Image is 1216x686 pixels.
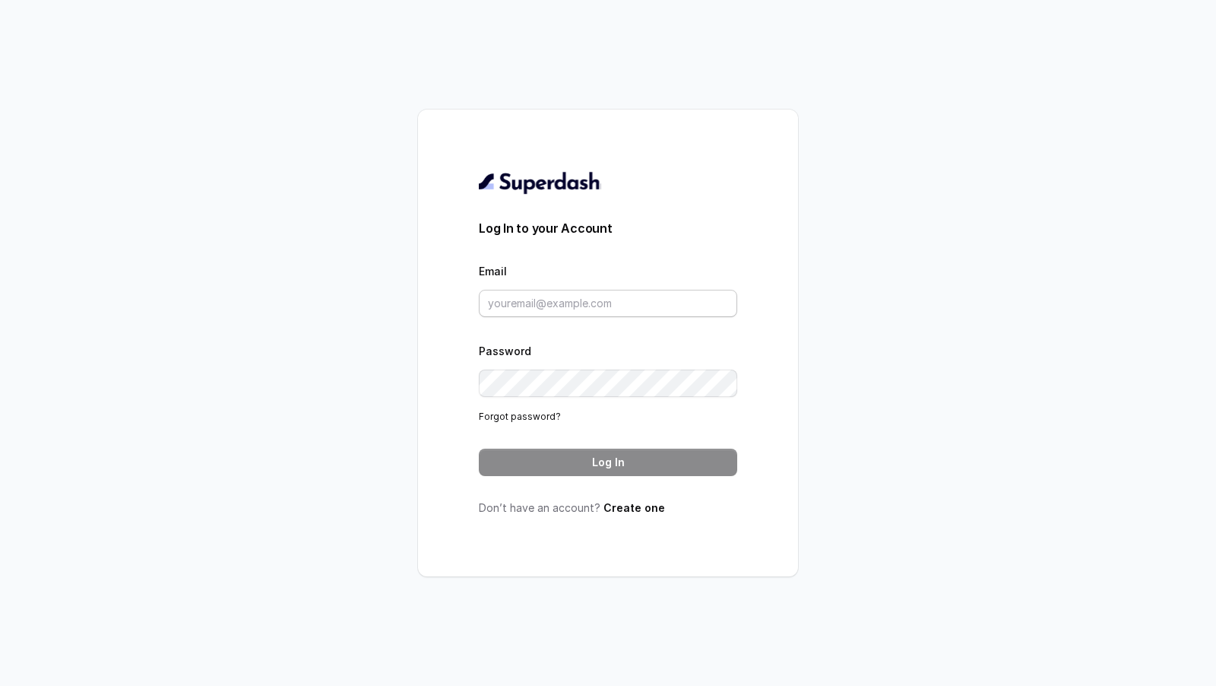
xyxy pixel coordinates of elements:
[479,411,561,422] a: Forgot password?
[479,290,737,317] input: youremail@example.com
[603,501,665,514] a: Create one
[479,500,737,516] p: Don’t have an account?
[479,345,531,357] label: Password
[479,449,737,476] button: Log In
[479,265,507,278] label: Email
[479,170,601,195] img: light.svg
[479,219,737,237] h3: Log In to your Account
